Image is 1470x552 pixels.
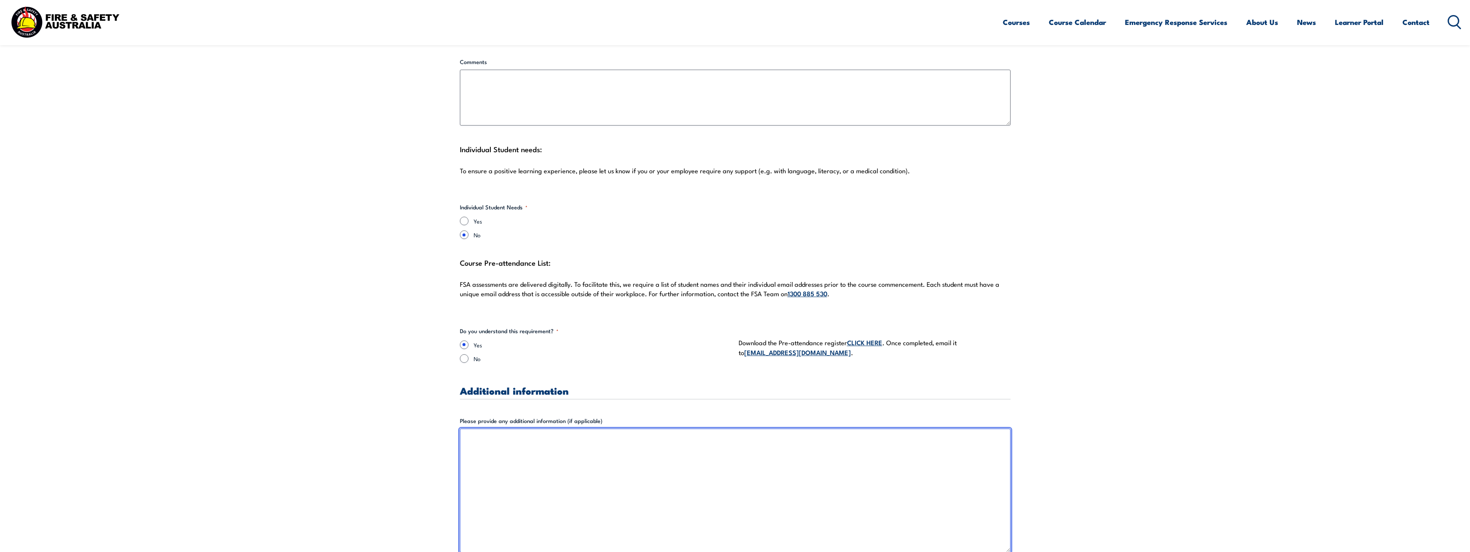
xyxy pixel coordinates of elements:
[460,327,558,335] legend: Do you understand this requirement?
[460,280,1011,298] p: FSA assessments are delivered digitally. To facilitate this, we require a list of student names a...
[739,337,1011,358] p: Download the Pre-attendance register . Once completed, email it to .
[1125,11,1227,34] a: Emergency Response Services
[460,386,1011,396] h3: Additional information
[460,58,1011,66] label: Comments
[1003,11,1030,34] a: Courses
[788,288,827,298] a: 1300 885 530
[460,256,1011,309] div: Course Pre-attendance List:
[1049,11,1106,34] a: Course Calendar
[460,203,527,212] legend: Individual Student Needs
[474,340,732,349] label: Yes
[1335,11,1384,34] a: Learner Portal
[474,354,732,363] label: No
[474,217,732,225] label: Yes
[460,166,1011,175] p: To ensure a positive learning experience, please let us know if you or your employee require any ...
[460,417,1011,425] label: Please provide any additional information (if applicable)
[474,230,732,239] label: No
[1297,11,1316,34] a: News
[460,143,1011,186] div: Individual Student needs:
[1402,11,1430,34] a: Contact
[847,337,882,347] a: CLICK HERE
[744,347,851,357] a: [EMAIL_ADDRESS][DOMAIN_NAME]
[1246,11,1278,34] a: About Us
